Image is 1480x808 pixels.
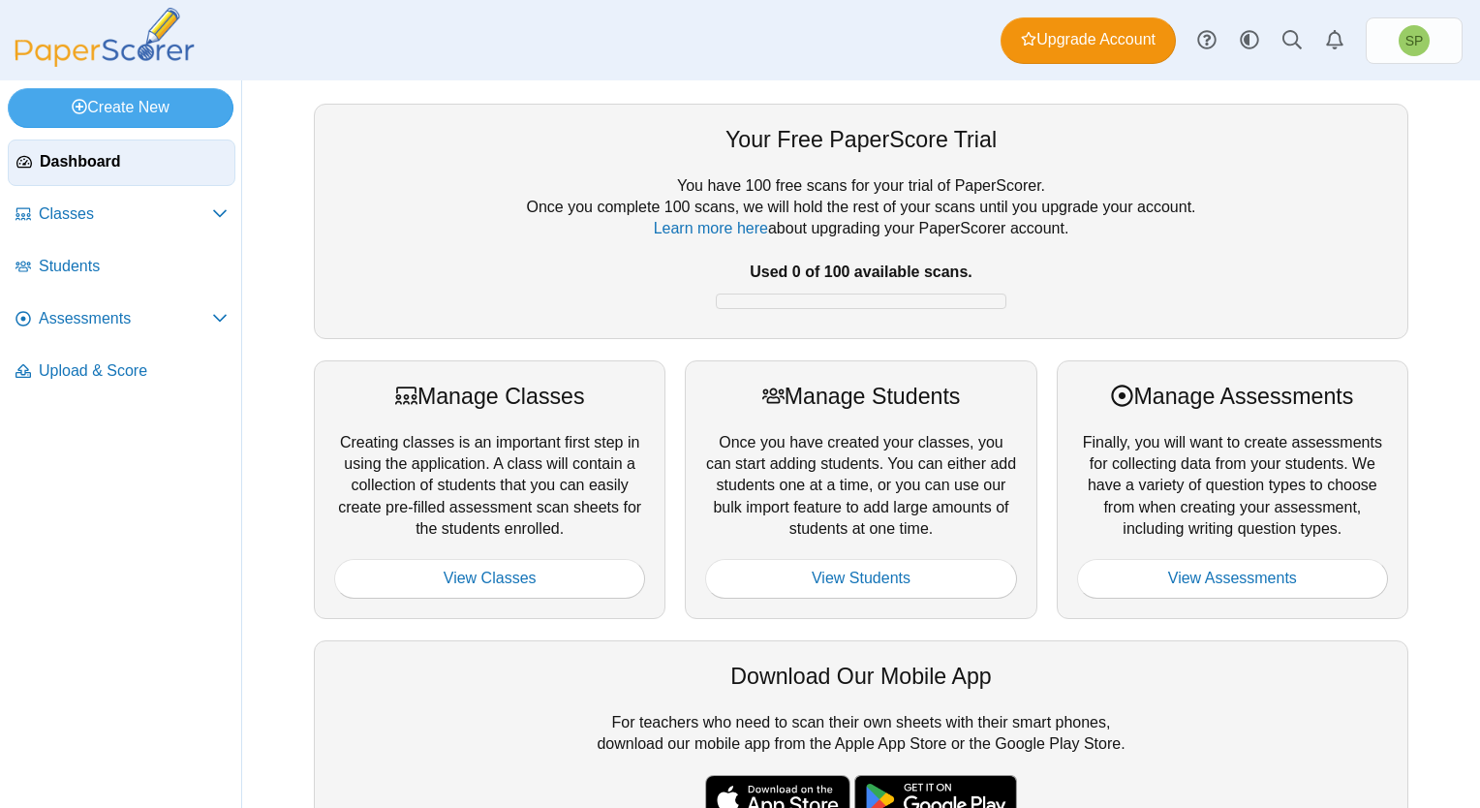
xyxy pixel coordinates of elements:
div: Creating classes is an important first step in using the application. A class will contain a coll... [314,360,665,619]
a: Slavi Petkov [1366,17,1463,64]
div: Manage Classes [334,381,645,412]
a: Dashboard [8,140,235,186]
span: Classes [39,203,212,225]
span: Dashboard [40,151,227,172]
span: Upload & Score [39,360,228,382]
span: Slavi Petkov [1399,25,1430,56]
a: Learn more here [654,220,768,236]
a: View Classes [334,559,645,598]
a: View Assessments [1077,559,1388,598]
span: Upgrade Account [1021,29,1156,50]
a: Classes [8,192,235,238]
div: Manage Students [705,381,1016,412]
b: Used 0 of 100 available scans. [750,264,971,280]
div: You have 100 free scans for your trial of PaperScorer. Once you complete 100 scans, we will hold ... [334,175,1388,319]
img: PaperScorer [8,8,201,67]
a: Upgrade Account [1001,17,1176,64]
a: Upload & Score [8,349,235,395]
a: Alerts [1313,19,1356,62]
div: Your Free PaperScore Trial [334,124,1388,155]
a: PaperScorer [8,53,201,70]
span: Assessments [39,308,212,329]
a: View Students [705,559,1016,598]
a: Assessments [8,296,235,343]
div: Manage Assessments [1077,381,1388,412]
span: Slavi Petkov [1405,34,1424,47]
div: Download Our Mobile App [334,661,1388,692]
a: Create New [8,88,233,127]
span: Students [39,256,228,277]
div: Once you have created your classes, you can start adding students. You can either add students on... [685,360,1036,619]
a: Students [8,244,235,291]
div: Finally, you will want to create assessments for collecting data from your students. We have a va... [1057,360,1408,619]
